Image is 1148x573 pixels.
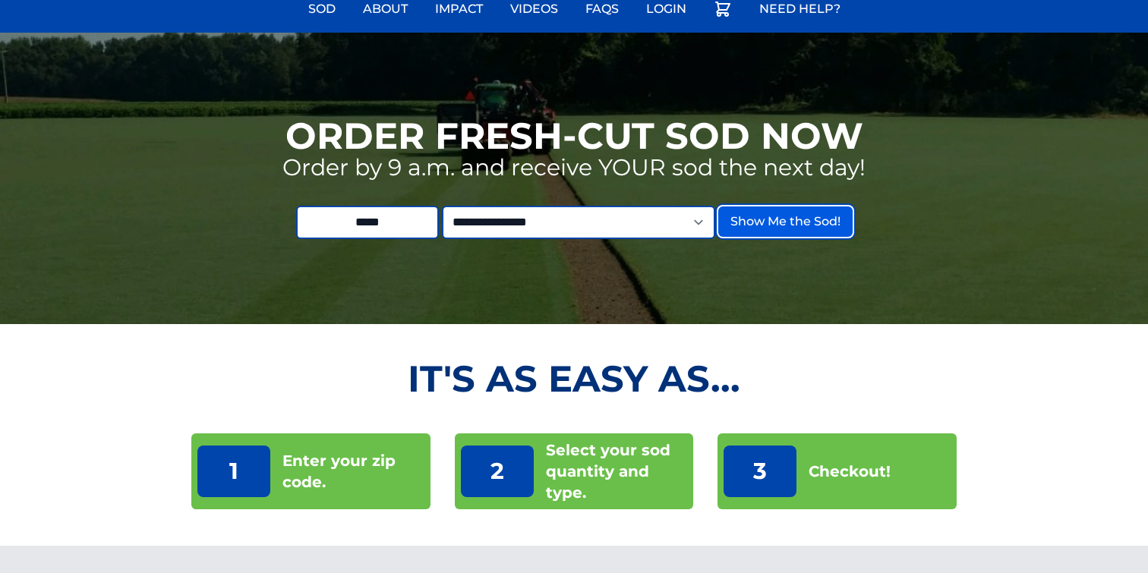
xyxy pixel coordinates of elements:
p: Enter your zip code. [282,450,424,493]
p: Select your sod quantity and type. [546,439,688,503]
p: 2 [461,445,534,497]
h2: It's as Easy As... [191,360,957,397]
p: Order by 9 a.m. and receive YOUR sod the next day! [282,154,866,181]
h1: Order Fresh-Cut Sod Now [285,118,863,154]
p: 3 [724,445,796,497]
p: Checkout! [809,461,891,482]
button: Show Me the Sod! [718,206,853,237]
p: 1 [197,445,270,497]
